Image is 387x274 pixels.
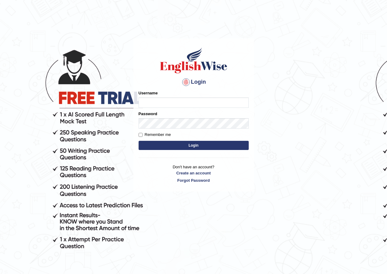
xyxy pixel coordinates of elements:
[139,177,249,183] a: Forgot Password
[139,111,157,117] label: Password
[159,47,229,74] img: Logo of English Wise sign in for intelligent practice with AI
[139,132,171,138] label: Remember me
[139,90,158,96] label: Username
[139,170,249,176] a: Create an account
[139,164,249,183] p: Don't have an account?
[139,133,143,137] input: Remember me
[139,141,249,150] button: Login
[139,77,249,87] h4: Login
